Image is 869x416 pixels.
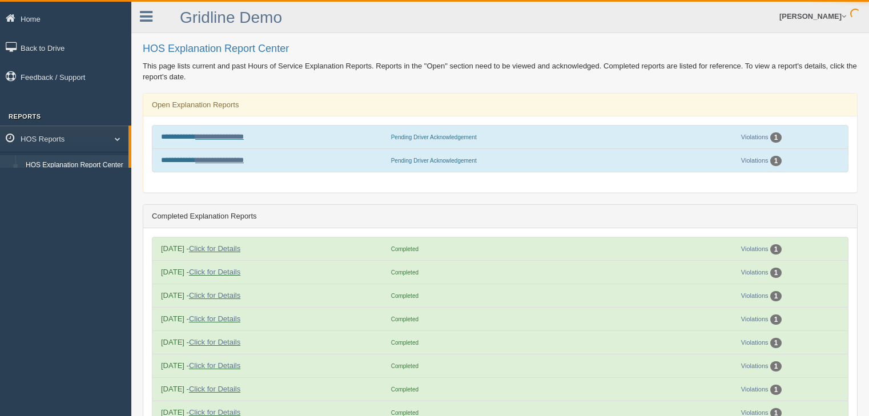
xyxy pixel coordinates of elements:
[21,155,128,176] a: HOS Explanation Report Center
[391,316,419,322] span: Completed
[143,94,857,116] div: Open Explanation Reports
[189,385,240,393] a: Click for Details
[143,205,857,228] div: Completed Explanation Reports
[391,386,419,393] span: Completed
[189,268,240,276] a: Click for Details
[155,360,385,371] div: [DATE] -
[189,361,240,370] a: Click for Details
[155,243,385,254] div: [DATE] -
[770,385,782,395] div: 1
[770,132,782,143] div: 1
[189,338,240,346] a: Click for Details
[189,244,240,253] a: Click for Details
[189,314,240,323] a: Click for Details
[155,266,385,277] div: [DATE] -
[391,340,419,346] span: Completed
[770,291,782,301] div: 1
[189,291,240,300] a: Click for Details
[391,246,419,252] span: Completed
[155,290,385,301] div: [DATE] -
[741,269,769,276] a: Violations
[391,293,419,299] span: Completed
[741,245,769,252] a: Violations
[770,338,782,348] div: 1
[391,269,419,276] span: Completed
[741,157,769,164] a: Violations
[155,313,385,324] div: [DATE] -
[770,244,782,255] div: 1
[741,362,769,369] a: Violations
[155,337,385,348] div: [DATE] -
[143,43,858,55] h2: HOS Explanation Report Center
[741,409,769,416] a: Violations
[391,157,477,164] span: Pending Driver Acknowledgement
[741,292,769,299] a: Violations
[741,316,769,322] a: Violations
[391,410,419,416] span: Completed
[770,361,782,371] div: 1
[155,383,385,394] div: [DATE] -
[770,314,782,325] div: 1
[391,363,419,369] span: Completed
[180,9,282,26] a: Gridline Demo
[391,134,477,140] span: Pending Driver Acknowledgement
[741,134,769,140] a: Violations
[770,268,782,278] div: 1
[770,156,782,166] div: 1
[741,386,769,393] a: Violations
[741,339,769,346] a: Violations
